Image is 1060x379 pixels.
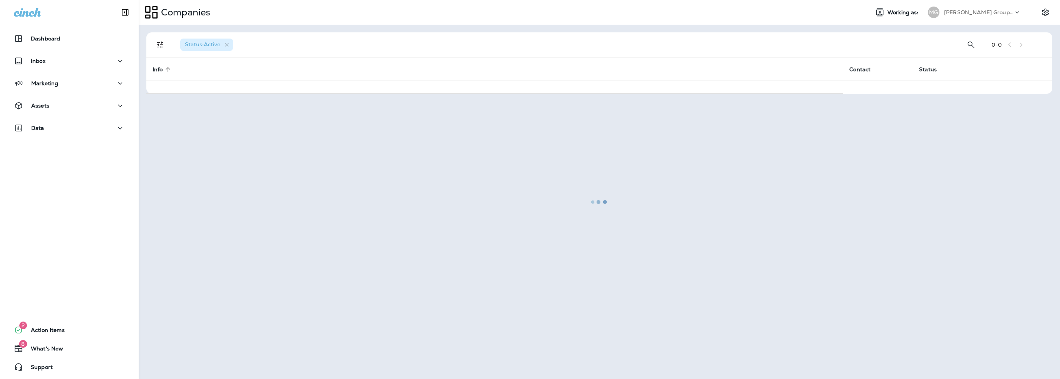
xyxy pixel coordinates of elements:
span: Action Items [23,327,65,336]
button: Marketing [8,76,131,91]
span: Support [23,364,53,373]
p: Marketing [31,80,58,86]
div: MG [928,7,939,18]
p: Dashboard [31,35,60,42]
p: Data [31,125,44,131]
button: Dashboard [8,31,131,46]
p: Assets [31,103,49,109]
span: What's New [23,345,63,355]
p: [PERSON_NAME] Group dba [PERSON_NAME] [944,9,1013,15]
button: 2Action Items [8,322,131,338]
button: Support [8,359,131,375]
span: 8 [19,340,27,348]
button: Assets [8,98,131,113]
button: Collapse Sidebar [114,5,136,20]
p: Companies [158,7,210,18]
button: Settings [1038,5,1052,19]
button: Data [8,120,131,136]
span: Working as: [887,9,920,16]
button: Inbox [8,53,131,69]
button: 8What's New [8,341,131,356]
span: 2 [19,322,27,329]
p: Inbox [31,58,45,64]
